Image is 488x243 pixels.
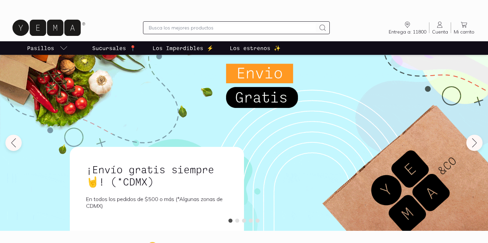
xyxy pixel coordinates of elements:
span: Entrega a: 11800 [389,29,426,35]
p: Pasillos [27,44,54,52]
input: Busca los mejores productos [149,24,316,32]
p: Sucursales 📍 [92,44,136,52]
a: Sucursales 📍 [91,41,138,55]
a: Los Imperdibles ⚡️ [151,41,215,55]
p: Los estrenos ✨ [230,44,281,52]
span: Mi carrito [454,29,474,35]
a: pasillo-todos-link [26,41,69,55]
a: Entrega a: 11800 [386,21,429,35]
span: Cuenta [432,29,448,35]
a: Mi carrito [451,21,477,35]
p: En todos los pedidos de $500 o más (*Algunas zonas de CDMX) [86,196,228,209]
h1: ¡Envío gratis siempre🤘! (*CDMX) [86,163,228,187]
p: Los Imperdibles ⚡️ [152,44,213,52]
a: Cuenta [429,21,451,35]
a: Los estrenos ✨ [228,41,282,55]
